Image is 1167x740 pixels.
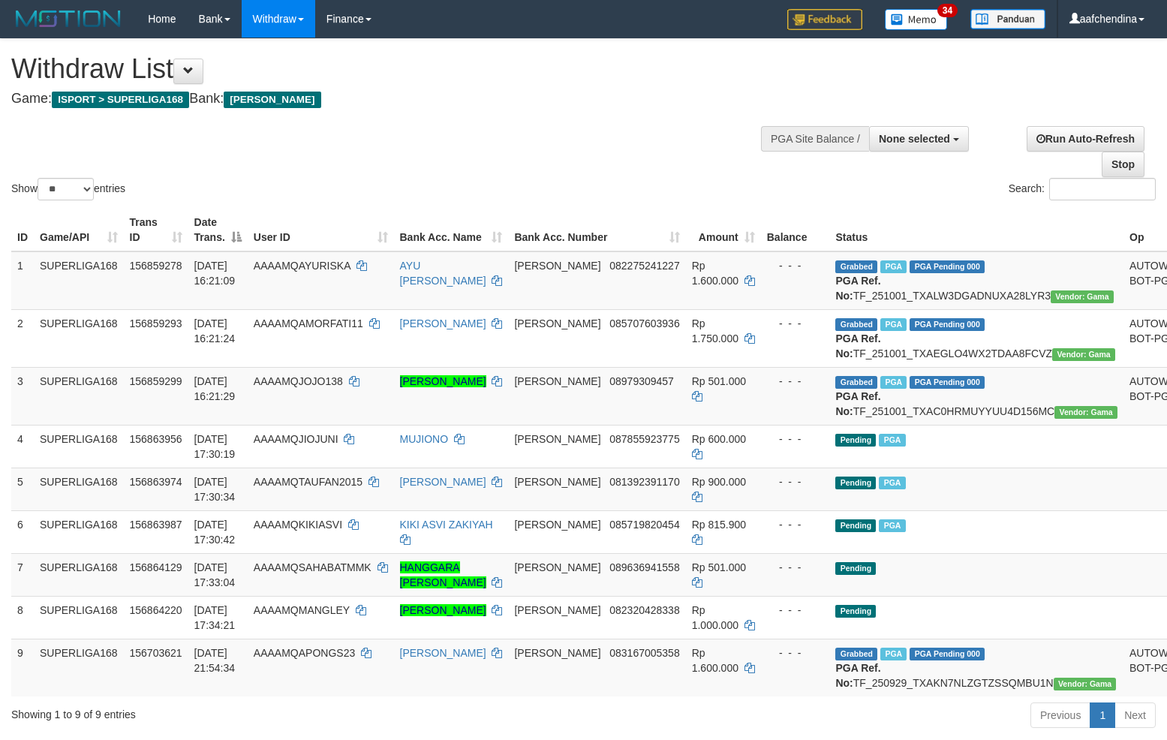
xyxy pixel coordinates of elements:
[829,251,1123,310] td: TF_251001_TXALW3DGADNUXA28LYR3
[869,126,969,152] button: None selected
[692,647,738,674] span: Rp 1.600.000
[254,647,355,659] span: AAAAMQAPONGS23
[686,209,761,251] th: Amount: activate to sort column ascending
[835,390,880,417] b: PGA Ref. No:
[767,603,824,618] div: - - -
[609,375,674,387] span: Copy 08979309457 to clipboard
[194,561,236,588] span: [DATE] 17:33:04
[835,275,880,302] b: PGA Ref. No:
[130,375,182,387] span: 156859299
[880,318,907,331] span: Marked by aafheankoy
[130,561,182,573] span: 156864129
[767,432,824,447] div: - - -
[835,605,876,618] span: Pending
[514,375,600,387] span: [PERSON_NAME]
[34,639,124,696] td: SUPERLIGA168
[130,647,182,659] span: 156703621
[34,425,124,468] td: SUPERLIGA168
[609,317,679,329] span: Copy 085707603936 to clipboard
[937,4,958,17] span: 34
[609,260,679,272] span: Copy 082275241227 to clipboard
[835,562,876,575] span: Pending
[609,604,679,616] span: Copy 082320428338 to clipboard
[761,126,869,152] div: PGA Site Balance /
[880,648,907,660] span: Marked by aafchhiseyha
[130,519,182,531] span: 156863987
[829,639,1123,696] td: TF_250929_TXAKN7NLZGTZSSQMBU1N
[835,434,876,447] span: Pending
[130,433,182,445] span: 156863956
[34,251,124,310] td: SUPERLIGA168
[910,376,985,389] span: PGA Pending
[194,375,236,402] span: [DATE] 16:21:29
[1027,126,1144,152] a: Run Auto-Refresh
[11,92,763,107] h4: Game: Bank:
[787,9,862,30] img: Feedback.jpg
[34,468,124,510] td: SUPERLIGA168
[52,92,189,108] span: ISPORT > SUPERLIGA168
[835,376,877,389] span: Grabbed
[11,54,763,84] h1: Withdraw List
[11,553,34,596] td: 7
[879,519,905,532] span: Marked by aafheankoy
[130,604,182,616] span: 156864220
[254,260,350,272] span: AAAAMQAYURISKA
[767,517,824,532] div: - - -
[767,645,824,660] div: - - -
[761,209,830,251] th: Balance
[835,519,876,532] span: Pending
[609,476,679,488] span: Copy 081392391170 to clipboard
[130,317,182,329] span: 156859293
[11,596,34,639] td: 8
[835,648,877,660] span: Grabbed
[514,260,600,272] span: [PERSON_NAME]
[885,9,948,30] img: Button%20Memo.svg
[400,647,486,659] a: [PERSON_NAME]
[1090,702,1115,728] a: 1
[609,561,679,573] span: Copy 089636941558 to clipboard
[194,604,236,631] span: [DATE] 17:34:21
[400,317,486,329] a: [PERSON_NAME]
[254,476,362,488] span: AAAAMQTAUFAN2015
[130,476,182,488] span: 156863974
[1009,178,1156,200] label: Search:
[124,209,188,251] th: Trans ID: activate to sort column ascending
[609,433,679,445] span: Copy 087855923775 to clipboard
[194,317,236,344] span: [DATE] 16:21:24
[910,318,985,331] span: PGA Pending
[254,375,343,387] span: AAAAMQJOJO138
[609,519,679,531] span: Copy 085719820454 to clipboard
[514,433,600,445] span: [PERSON_NAME]
[11,8,125,30] img: MOTION_logo.png
[514,561,600,573] span: [PERSON_NAME]
[1102,152,1144,177] a: Stop
[194,647,236,674] span: [DATE] 21:54:34
[400,433,449,445] a: MUJIONO
[11,367,34,425] td: 3
[254,561,371,573] span: AAAAMQSAHABATMMK
[692,519,746,531] span: Rp 815.900
[1114,702,1156,728] a: Next
[254,317,363,329] span: AAAAMQAMORFATI11
[400,561,486,588] a: HANGGARA [PERSON_NAME]
[224,92,320,108] span: [PERSON_NAME]
[514,476,600,488] span: [PERSON_NAME]
[1049,178,1156,200] input: Search:
[34,367,124,425] td: SUPERLIGA168
[1030,702,1090,728] a: Previous
[767,258,824,273] div: - - -
[11,510,34,553] td: 6
[11,309,34,367] td: 2
[880,376,907,389] span: Marked by aafheankoy
[692,260,738,287] span: Rp 1.600.000
[400,476,486,488] a: [PERSON_NAME]
[188,209,248,251] th: Date Trans.: activate to sort column descending
[835,662,880,689] b: PGA Ref. No:
[910,648,985,660] span: PGA Pending
[692,476,746,488] span: Rp 900.000
[835,318,877,331] span: Grabbed
[254,604,350,616] span: AAAAMQMANGLEY
[394,209,509,251] th: Bank Acc. Name: activate to sort column ascending
[194,519,236,546] span: [DATE] 17:30:42
[829,309,1123,367] td: TF_251001_TXAEGLO4WX2TDAA8FCVZ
